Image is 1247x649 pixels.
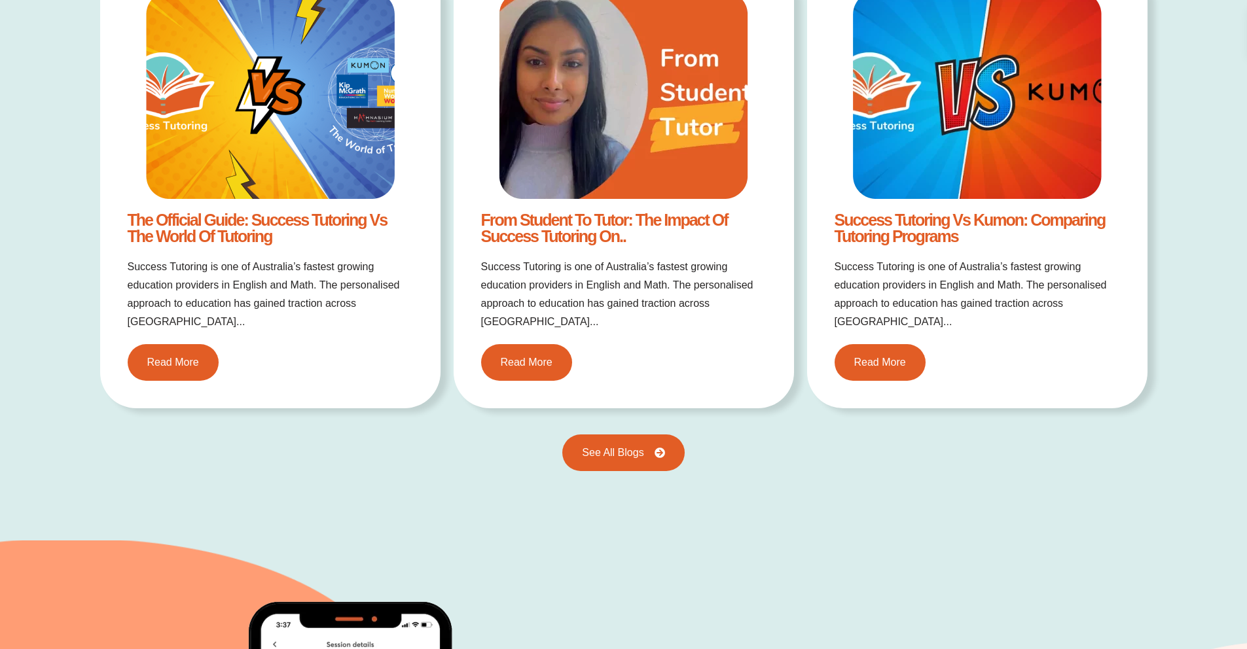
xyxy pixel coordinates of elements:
[835,344,926,381] a: Read More
[481,344,572,381] a: Read More
[128,344,219,381] a: Read More
[481,211,728,245] a: From Student to Tutor: The Impact of Success Tutoring on..
[562,434,684,471] a: See All Blogs
[481,258,767,331] h2: Success Tutoring is one of Australia’s fastest growing education providers in English and Math. T...
[147,357,199,368] span: Read More
[501,357,552,368] span: Read More
[128,211,388,245] a: The Official Guide: Success Tutoring vs The World of Tutoring
[835,258,1120,331] h2: Success Tutoring is one of Australia’s fastest growing education providers in English and Math. T...
[582,447,643,458] span: See All Blogs
[854,357,906,368] span: Read More
[1022,501,1247,649] iframe: Chat Widget
[835,211,1106,245] a: Success Tutoring vs Kumon: Comparing Tutoring Programs
[128,258,413,331] h2: Success Tutoring is one of Australia’s fastest growing education providers in English and Math. T...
